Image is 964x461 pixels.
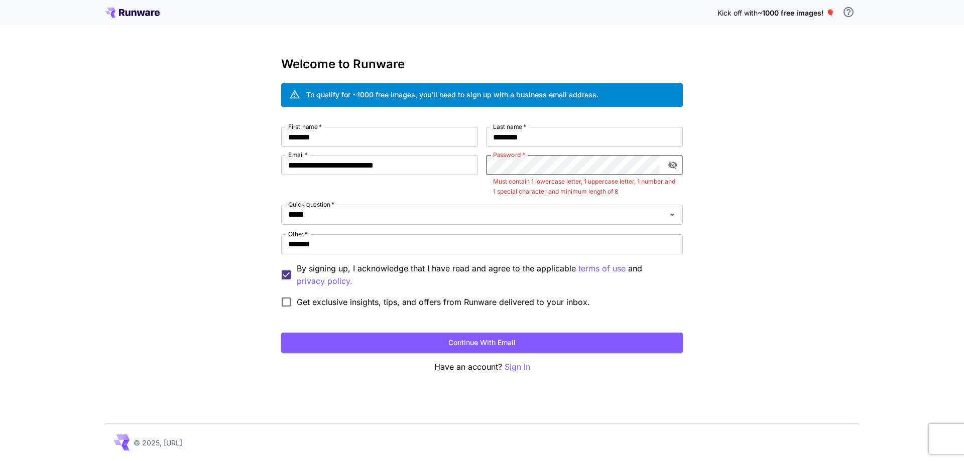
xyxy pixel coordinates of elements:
[297,262,675,287] p: By signing up, I acknowledge that I have read and agree to the applicable and
[838,2,859,22] button: In order to qualify for free credit, you need to sign up with a business email address and click ...
[578,262,626,275] p: terms of use
[717,9,758,17] span: Kick off with
[493,122,526,131] label: Last name
[306,89,598,100] div: To qualify for ~1000 free images, you’ll need to sign up with a business email address.
[664,156,682,174] button: toggle password visibility
[297,275,352,287] p: privacy policy.
[505,361,530,373] button: Sign in
[288,150,308,159] label: Email
[288,230,308,238] label: Other
[758,9,834,17] span: ~1000 free images! 🎈
[297,296,590,308] span: Get exclusive insights, tips, and offers from Runware delivered to your inbox.
[297,275,352,287] button: By signing up, I acknowledge that I have read and agree to the applicable terms of use and
[134,437,182,448] p: © 2025, [URL]
[281,333,683,353] button: Continue with email
[665,208,679,222] button: Open
[288,122,322,131] label: First name
[288,200,334,209] label: Quick question
[493,150,525,159] label: Password
[578,262,626,275] button: By signing up, I acknowledge that I have read and agree to the applicable and privacy policy.
[493,177,676,197] p: Must contain 1 lowercase letter, 1 uppercase letter, 1 number and 1 special character and minimum...
[281,361,683,373] p: Have an account?
[281,57,683,71] h3: Welcome to Runware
